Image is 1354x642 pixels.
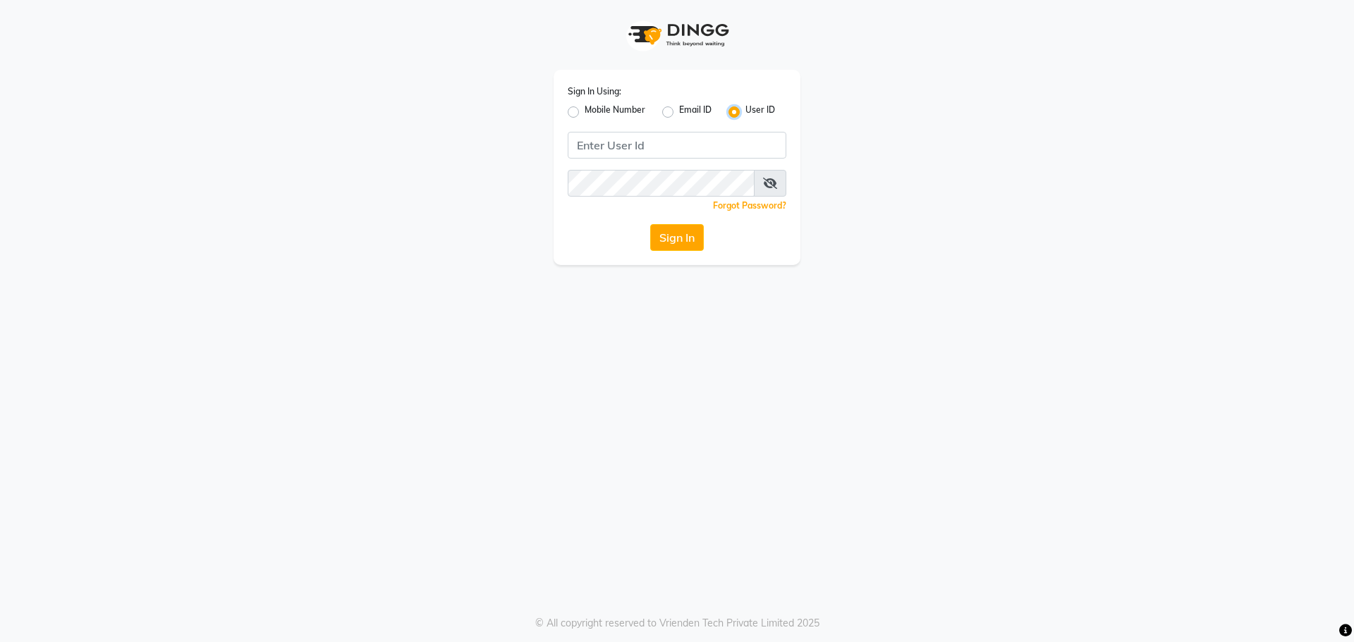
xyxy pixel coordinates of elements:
label: Email ID [679,104,712,121]
label: User ID [745,104,775,121]
input: Username [568,170,755,197]
a: Forgot Password? [713,200,786,211]
label: Mobile Number [585,104,645,121]
label: Sign In Using: [568,85,621,98]
img: logo1.svg [621,14,733,56]
button: Sign In [650,224,704,251]
input: Username [568,132,786,159]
